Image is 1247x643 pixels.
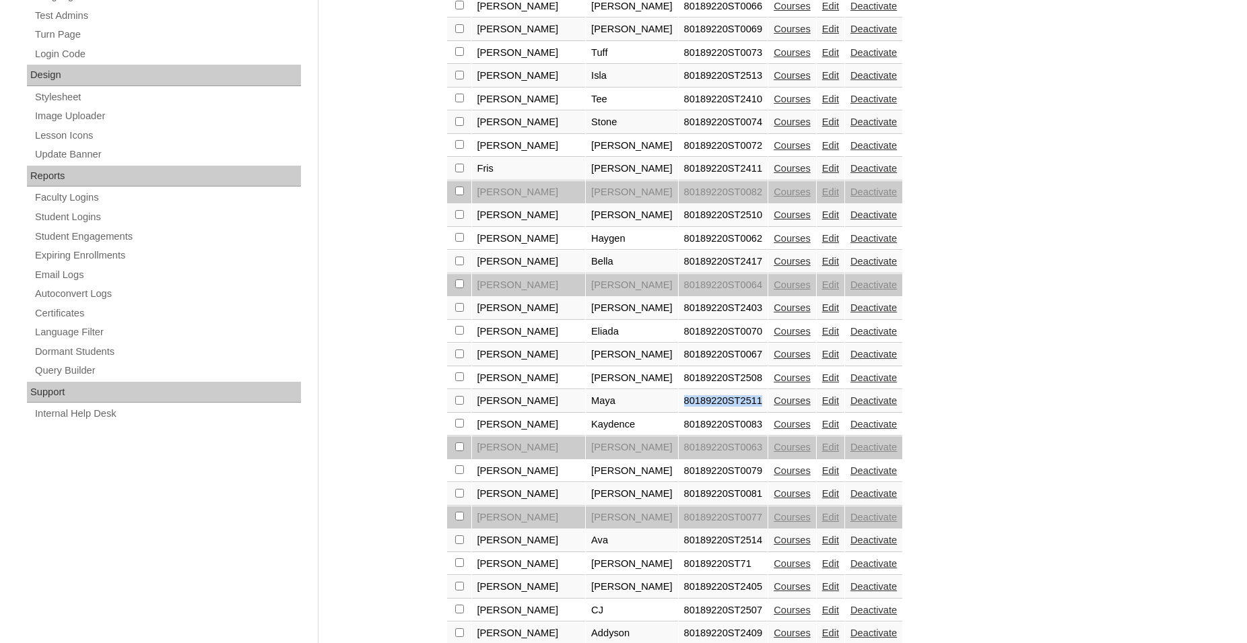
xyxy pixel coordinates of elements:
[850,163,897,174] a: Deactivate
[774,395,811,406] a: Courses
[472,204,586,227] td: [PERSON_NAME]
[774,302,811,313] a: Courses
[822,419,839,430] a: Edit
[822,279,839,290] a: Edit
[850,465,897,476] a: Deactivate
[472,65,586,88] td: [PERSON_NAME]
[34,127,301,144] a: Lesson Icons
[472,250,586,273] td: [PERSON_NAME]
[472,135,586,158] td: [PERSON_NAME]
[472,576,586,599] td: [PERSON_NAME]
[586,135,678,158] td: [PERSON_NAME]
[774,116,811,127] a: Courses
[679,413,768,436] td: 80189220ST0083
[774,349,811,360] a: Courses
[850,535,897,545] a: Deactivate
[822,349,839,360] a: Edit
[822,372,839,383] a: Edit
[679,553,768,576] td: 80189220ST71
[34,26,301,43] a: Turn Page
[472,367,586,390] td: [PERSON_NAME]
[822,395,839,406] a: Edit
[586,228,678,250] td: Haygen
[586,65,678,88] td: Isla
[472,390,586,413] td: [PERSON_NAME]
[774,512,811,522] a: Courses
[679,529,768,552] td: 80189220ST2514
[472,181,586,204] td: [PERSON_NAME]
[586,367,678,390] td: [PERSON_NAME]
[586,158,678,180] td: [PERSON_NAME]
[34,362,301,379] a: Query Builder
[472,343,586,366] td: [PERSON_NAME]
[586,576,678,599] td: [PERSON_NAME]
[586,529,678,552] td: Ava
[472,506,586,529] td: [PERSON_NAME]
[822,581,839,592] a: Edit
[472,88,586,111] td: [PERSON_NAME]
[472,228,586,250] td: [PERSON_NAME]
[679,576,768,599] td: 80189220ST2405
[774,187,811,197] a: Courses
[822,140,839,151] a: Edit
[850,581,897,592] a: Deactivate
[774,488,811,499] a: Courses
[822,116,839,127] a: Edit
[850,488,897,499] a: Deactivate
[34,305,301,322] a: Certificates
[472,413,586,436] td: [PERSON_NAME]
[34,285,301,302] a: Autoconvert Logs
[850,628,897,638] a: Deactivate
[850,1,897,11] a: Deactivate
[850,187,897,197] a: Deactivate
[586,599,678,622] td: CJ
[822,605,839,615] a: Edit
[34,189,301,206] a: Faculty Logins
[822,94,839,104] a: Edit
[472,18,586,41] td: [PERSON_NAME]
[472,483,586,506] td: [PERSON_NAME]
[850,24,897,34] a: Deactivate
[679,436,768,459] td: 80189220ST0063
[774,94,811,104] a: Courses
[472,42,586,65] td: [PERSON_NAME]
[679,343,768,366] td: 80189220ST0067
[850,605,897,615] a: Deactivate
[679,42,768,65] td: 80189220ST0073
[586,436,678,459] td: [PERSON_NAME]
[679,250,768,273] td: 80189220ST2417
[34,89,301,106] a: Stylesheet
[679,274,768,297] td: 80189220ST0064
[679,204,768,227] td: 80189220ST2510
[822,326,839,337] a: Edit
[822,558,839,569] a: Edit
[822,70,839,81] a: Edit
[679,367,768,390] td: 80189220ST2508
[586,18,678,41] td: [PERSON_NAME]
[774,628,811,638] a: Courses
[774,442,811,452] a: Courses
[586,181,678,204] td: [PERSON_NAME]
[679,181,768,204] td: 80189220ST0082
[586,274,678,297] td: [PERSON_NAME]
[850,512,897,522] a: Deactivate
[472,599,586,622] td: [PERSON_NAME]
[822,256,839,267] a: Edit
[472,460,586,483] td: [PERSON_NAME]
[822,187,839,197] a: Edit
[586,250,678,273] td: Bella
[850,70,897,81] a: Deactivate
[774,70,811,81] a: Courses
[679,390,768,413] td: 80189220ST2511
[586,204,678,227] td: [PERSON_NAME]
[850,209,897,220] a: Deactivate
[27,65,301,86] div: Design
[472,553,586,576] td: [PERSON_NAME]
[34,108,301,125] a: Image Uploader
[822,302,839,313] a: Edit
[822,209,839,220] a: Edit
[586,390,678,413] td: Maya
[586,320,678,343] td: Eliada
[850,302,897,313] a: Deactivate
[472,529,586,552] td: [PERSON_NAME]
